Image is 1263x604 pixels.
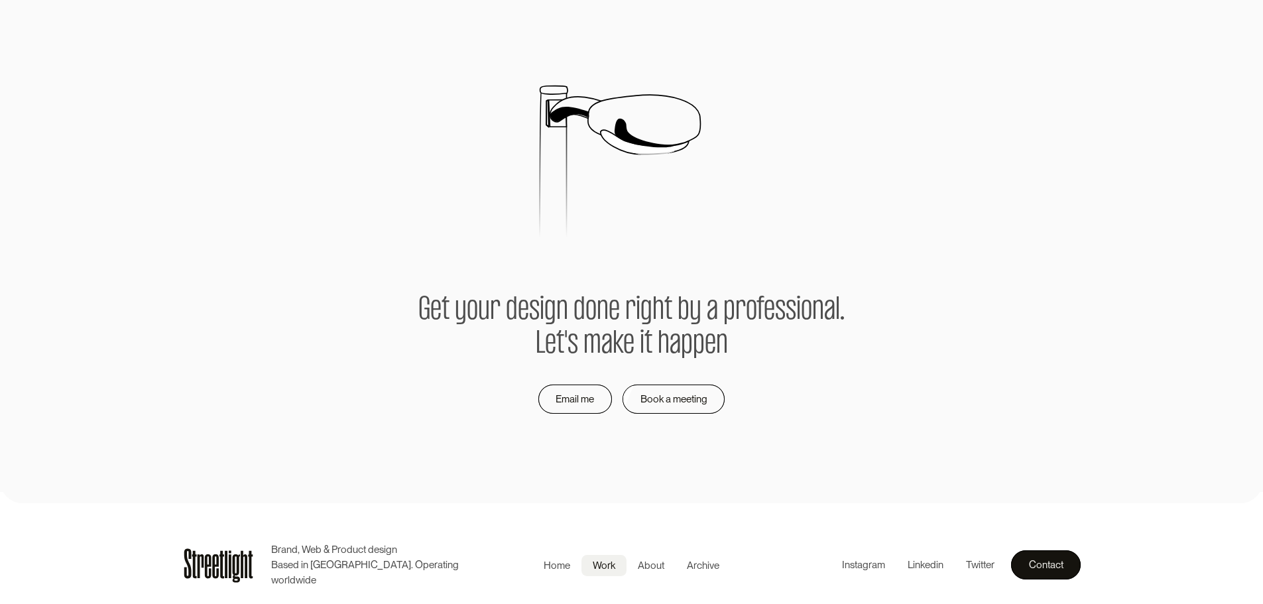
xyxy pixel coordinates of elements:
[1029,556,1063,573] div: Contact
[538,385,612,414] a: Email me
[1011,550,1081,579] a: Contact
[638,558,664,574] div: About
[623,385,725,414] a: Book a meeting
[627,555,676,575] a: About
[687,558,719,574] div: Archive
[908,558,943,573] div: Linkedin
[831,554,896,575] a: Instagram
[556,391,594,407] div: Email me
[271,558,479,588] p: Based in [GEOGRAPHIC_DATA]. Operating worldwide
[640,391,707,407] div: Book a meeting
[593,558,615,574] div: Work
[842,558,885,573] div: Instagram
[581,555,627,575] a: Work
[271,542,479,558] p: Brand, Web & Product design
[896,554,955,575] a: Linkedin
[544,558,570,574] div: Home
[676,555,731,575] a: Archive
[532,555,581,575] a: Home
[955,554,1006,575] a: Twitter
[966,558,994,573] div: Twitter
